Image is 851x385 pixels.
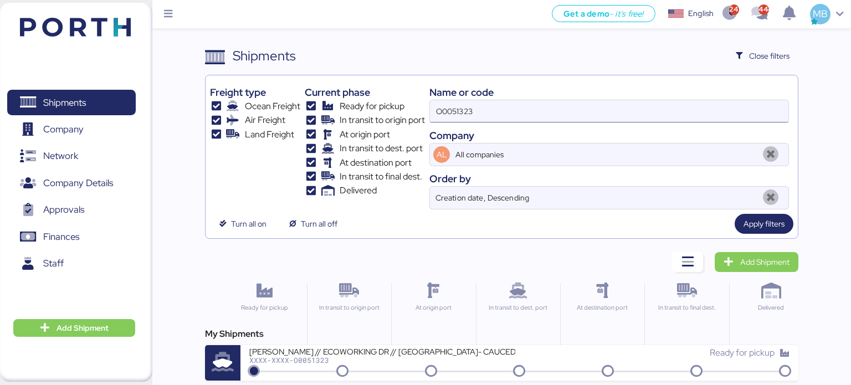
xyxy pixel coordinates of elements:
span: In transit to origin port [340,114,425,127]
span: Add Shipment [57,321,109,335]
div: At destination port [565,303,639,312]
button: Apply filters [735,214,793,234]
a: Company Details [7,171,136,196]
span: Land Freight [245,128,294,141]
span: Network [43,148,78,164]
a: Company [7,117,136,142]
div: Current phase [305,85,425,100]
span: MB [813,7,828,21]
span: In transit to dest. port [340,142,423,155]
input: AL [453,143,757,166]
div: Delivered [734,303,808,312]
button: Turn all off [280,214,346,234]
div: Shipments [233,46,296,66]
span: Delivered [340,184,377,197]
span: At destination port [340,156,412,170]
div: Name or code [429,85,789,100]
span: Ready for pickup [710,347,775,358]
span: Add Shipment [740,255,790,269]
a: Approvals [7,197,136,223]
div: In transit to final dest. [649,303,724,312]
span: Shipments [43,95,86,111]
div: In transit to dest. port [481,303,555,312]
button: Turn all on [210,214,275,234]
span: Company [43,121,84,137]
span: Ocean Freight [245,100,300,113]
span: Finances [43,229,79,245]
a: Network [7,143,136,169]
span: Turn all on [231,217,266,230]
span: Ready for pickup [340,100,404,113]
div: Order by [429,171,789,186]
span: Approvals [43,202,84,218]
span: Air Freight [245,114,285,127]
span: Close filters [749,49,790,63]
div: In transit to origin port [312,303,386,312]
div: XXXX-XXXX-O0051323 [249,356,515,364]
span: Company Details [43,175,113,191]
div: English [688,8,714,19]
span: Staff [43,255,64,271]
button: Close filters [727,46,799,66]
a: Finances [7,224,136,250]
div: Freight type [210,85,300,100]
span: AL [437,148,447,161]
div: Ready for pickup [227,303,302,312]
a: Add Shipment [715,252,798,272]
a: Shipments [7,90,136,115]
div: At origin port [396,303,470,312]
button: Menu [159,5,178,24]
a: Staff [7,251,136,276]
span: Apply filters [744,217,785,230]
div: [PERSON_NAME] // ECOWORKING DR // [GEOGRAPHIC_DATA]- CAUCEDO // 1X20 [249,346,515,356]
button: Add Shipment [13,319,135,337]
span: At origin port [340,128,390,141]
span: Turn all off [301,217,337,230]
div: My Shipments [205,327,799,341]
div: Company [429,128,789,143]
span: In transit to final dest. [340,170,422,183]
